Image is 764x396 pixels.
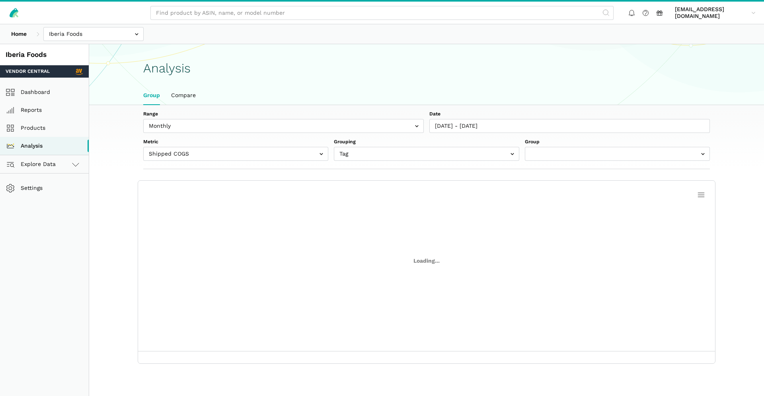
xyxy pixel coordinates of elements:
input: Tag [334,147,519,161]
label: Group [525,139,710,146]
label: Metric [143,139,328,146]
input: Find product by ASIN, name, or model number [150,6,614,20]
span: [EMAIL_ADDRESS][DOMAIN_NAME] [675,6,748,20]
div: Iberia Foods [6,50,83,60]
label: Grouping [334,139,519,146]
a: Compare [166,86,201,105]
span: Vendor Central [6,68,50,75]
input: Iberia Foods [43,27,144,41]
span: Loading... [413,257,440,264]
a: Group [138,86,166,105]
input: Monthly [143,119,424,133]
label: Date [429,111,710,118]
span: Explore Data [8,160,56,169]
input: Shipped COGS [143,147,328,161]
label: Range [143,111,424,118]
a: [EMAIL_ADDRESS][DOMAIN_NAME] [672,4,758,21]
a: Home [6,27,32,41]
h1: Analysis [143,61,710,75]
